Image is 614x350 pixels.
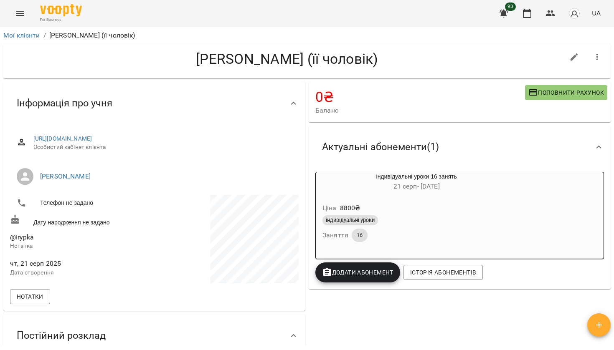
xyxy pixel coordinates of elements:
[10,259,153,269] span: чт, 21 серп 2025
[40,172,91,180] a: [PERSON_NAME]
[322,267,393,277] span: Додати Абонемент
[10,269,153,277] p: Дата створення
[8,213,155,228] div: Дату народження не задано
[10,50,564,68] h4: [PERSON_NAME] (її чоловік)
[3,30,611,40] nav: breadcrumb
[43,30,46,40] li: /
[528,88,604,98] span: Поповнити рахунок
[315,106,525,116] span: Баланс
[410,267,476,277] span: Історія абонементів
[322,217,378,224] span: індивідуальні уроки
[315,262,400,282] button: Додати Абонемент
[33,135,92,142] a: [URL][DOMAIN_NAME]
[3,31,40,39] a: Мої клієнти
[17,97,112,110] span: Інформація про учня
[40,17,82,23] span: For Business
[505,3,516,11] span: 93
[10,289,50,304] button: Нотатки
[40,4,82,16] img: Voopty Logo
[592,9,601,18] span: UA
[393,182,440,190] span: 21 серп - [DATE]
[322,229,348,241] h6: Заняття
[10,3,30,23] button: Menu
[10,242,153,250] p: Нотатка
[315,88,525,106] h4: 0 ₴
[352,232,368,239] span: 16
[403,265,483,280] button: Історія абонементів
[49,30,135,40] p: [PERSON_NAME] (її чоловік)
[17,292,43,302] span: Нотатки
[322,141,439,154] span: Актуальні абонементи ( 1 )
[525,85,607,100] button: Поповнити рахунок
[309,126,611,169] div: Актуальні абонементи(1)
[17,329,106,342] span: Постійний розклад
[316,172,517,252] button: індивідуальні уроки 16 занять21 серп- [DATE]Ціна8800₴індивідуальні урокиЗаняття16
[316,172,517,192] div: індивідуальні уроки 16 занять
[340,203,360,213] p: 8800 ₴
[10,233,34,241] span: @Irypka
[568,8,580,19] img: avatar_s.png
[322,202,337,214] h6: Ціна
[589,5,604,21] button: UA
[10,195,153,212] li: Телефон не задано
[33,143,292,151] span: Особистий кабінет клієнта
[3,82,305,125] div: Інформація про учня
